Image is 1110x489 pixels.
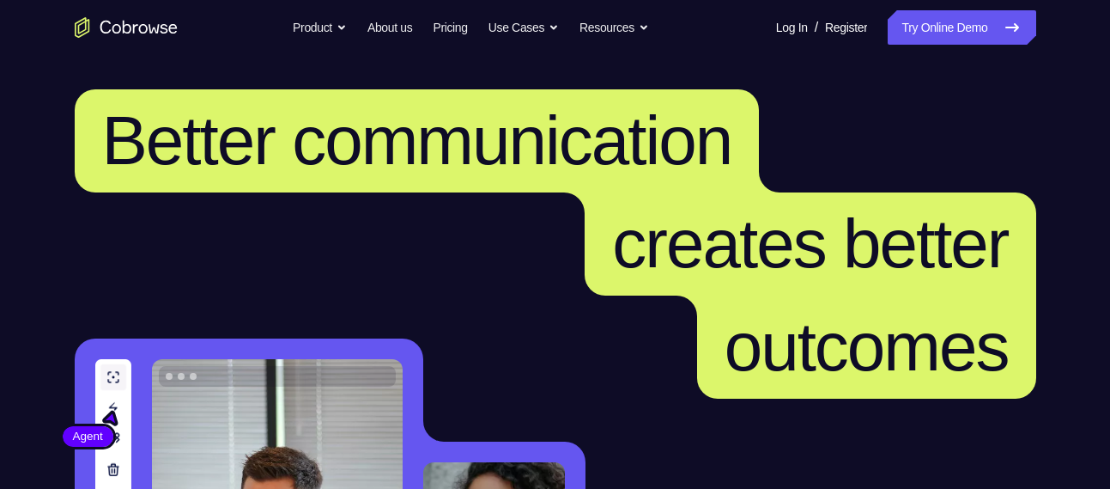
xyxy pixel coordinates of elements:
a: Log In [776,10,808,45]
button: Use Cases [488,10,559,45]
span: outcomes [725,309,1009,385]
button: Product [293,10,347,45]
a: About us [367,10,412,45]
span: Agent [63,428,113,445]
a: Try Online Demo [888,10,1035,45]
span: / [815,17,818,38]
span: creates better [612,205,1008,282]
button: Resources [579,10,649,45]
a: Go to the home page [75,17,178,38]
a: Pricing [433,10,467,45]
a: Register [825,10,867,45]
span: Better communication [102,102,732,179]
